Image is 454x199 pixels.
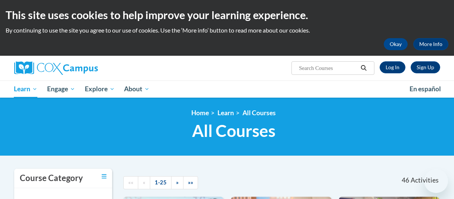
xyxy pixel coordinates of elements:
a: Engage [42,80,80,98]
span: About [124,85,149,94]
a: About [119,80,154,98]
span: « [143,179,145,186]
button: Okay [384,38,408,50]
a: En español [405,81,446,97]
a: Learn [9,80,43,98]
span: En español [410,85,441,93]
span: Explore [85,85,115,94]
h3: Course Category [20,172,83,184]
button: Search [358,64,369,73]
a: Previous [138,176,150,189]
span: Activities [411,176,439,184]
h2: This site uses cookies to help improve your learning experience. [6,7,448,22]
a: 1-25 [150,176,172,189]
a: Explore [80,80,120,98]
span: Learn [14,85,37,94]
p: By continuing to use the site you agree to our use of cookies. Use the ‘More info’ button to read... [6,26,448,34]
a: Learn [217,109,234,117]
span: 46 [402,176,409,184]
span: All Courses [192,121,275,141]
img: Cox Campus [14,61,98,75]
span: «« [128,179,133,186]
div: Main menu [9,80,446,98]
a: Next [171,176,183,189]
span: »» [188,179,193,186]
iframe: Button to launch messaging window [424,169,448,193]
a: Log In [380,61,405,73]
a: Register [411,61,440,73]
a: End [183,176,198,189]
a: Begining [123,176,138,189]
a: More Info [413,38,448,50]
a: All Courses [243,109,276,117]
a: Toggle collapse [102,172,106,181]
span: » [176,179,179,186]
input: Search Courses [298,64,358,73]
span: Engage [47,85,75,94]
a: Cox Campus [14,61,149,75]
a: Home [191,109,209,117]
